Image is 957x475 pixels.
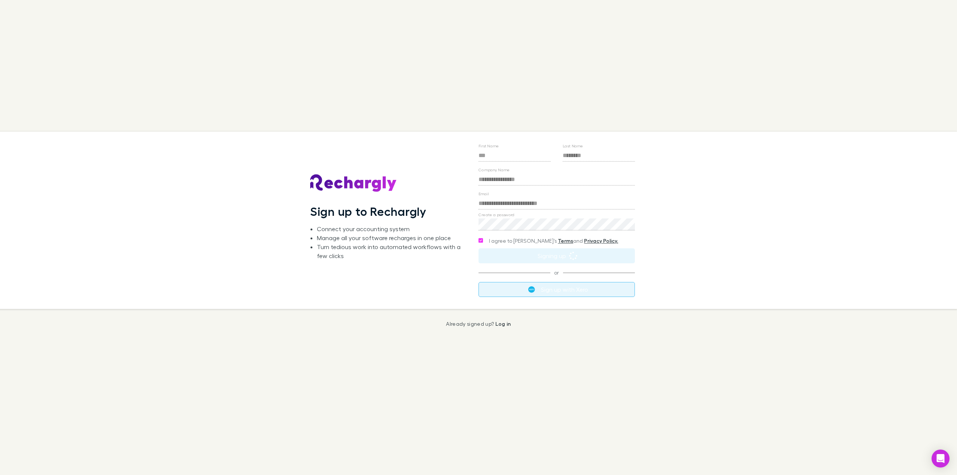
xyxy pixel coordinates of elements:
a: Log in [495,321,511,327]
button: Sign up with Xero [478,282,635,297]
a: Privacy Policy. [584,237,618,244]
span: or [478,272,635,273]
label: Create a password [478,212,514,218]
div: Open Intercom Messenger [932,450,950,468]
li: Turn tedious work into automated workflows with a few clicks [317,242,467,260]
label: Last Name [563,143,583,149]
label: Email [478,191,489,197]
li: Connect your accounting system [317,224,467,233]
label: First Name [478,143,499,149]
li: Manage all your software recharges in one place [317,233,467,242]
label: Company Name [478,167,510,173]
img: Xero's logo [528,286,535,293]
p: Already signed up? [446,321,511,327]
span: I agree to [PERSON_NAME]’s and [489,237,618,245]
h1: Sign up to Rechargly [310,204,426,218]
a: Terms [558,237,573,244]
img: Rechargly's Logo [310,174,397,192]
button: Signing up [478,248,635,263]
